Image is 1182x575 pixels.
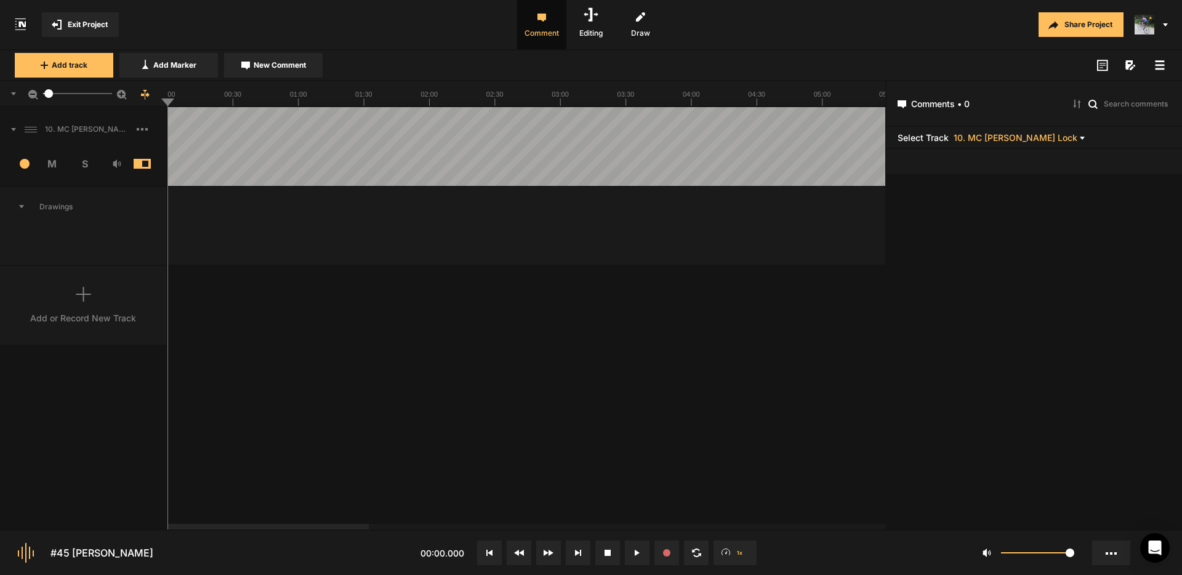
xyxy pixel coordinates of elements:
[153,60,196,71] span: Add Marker
[15,53,113,78] button: Add track
[68,156,101,171] span: S
[886,81,1182,127] header: Comments • 0
[954,133,1077,142] span: 10. MC [PERSON_NAME] Lock
[1135,15,1154,34] img: ACg8ocLxXzHjWyafR7sVkIfmxRufCxqaSAR27SDjuE-ggbMy1qqdgD8=s96-c
[1039,12,1124,37] button: Share Project
[52,60,87,71] span: Add track
[714,541,757,565] button: 1x
[748,90,765,98] text: 04:30
[552,90,569,98] text: 03:00
[42,12,119,37] button: Exit Project
[290,90,307,98] text: 01:00
[683,90,700,98] text: 04:00
[254,60,306,71] span: New Comment
[1140,533,1170,563] div: Open Intercom Messenger
[355,90,372,98] text: 01:30
[30,312,136,324] div: Add or Record New Track
[814,90,831,98] text: 05:00
[119,53,218,78] button: Add Marker
[40,124,137,135] span: 10. MC [PERSON_NAME] Lock
[224,90,241,98] text: 00:30
[420,90,438,98] text: 02:00
[879,90,896,98] text: 05:30
[68,19,108,30] span: Exit Project
[50,545,153,560] div: #45 [PERSON_NAME]
[36,156,69,171] span: M
[1103,97,1171,110] input: Search comments
[224,53,323,78] button: New Comment
[420,548,464,558] span: 00:00.000
[486,90,504,98] text: 02:30
[886,127,1182,149] header: Select Track
[617,90,635,98] text: 03:30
